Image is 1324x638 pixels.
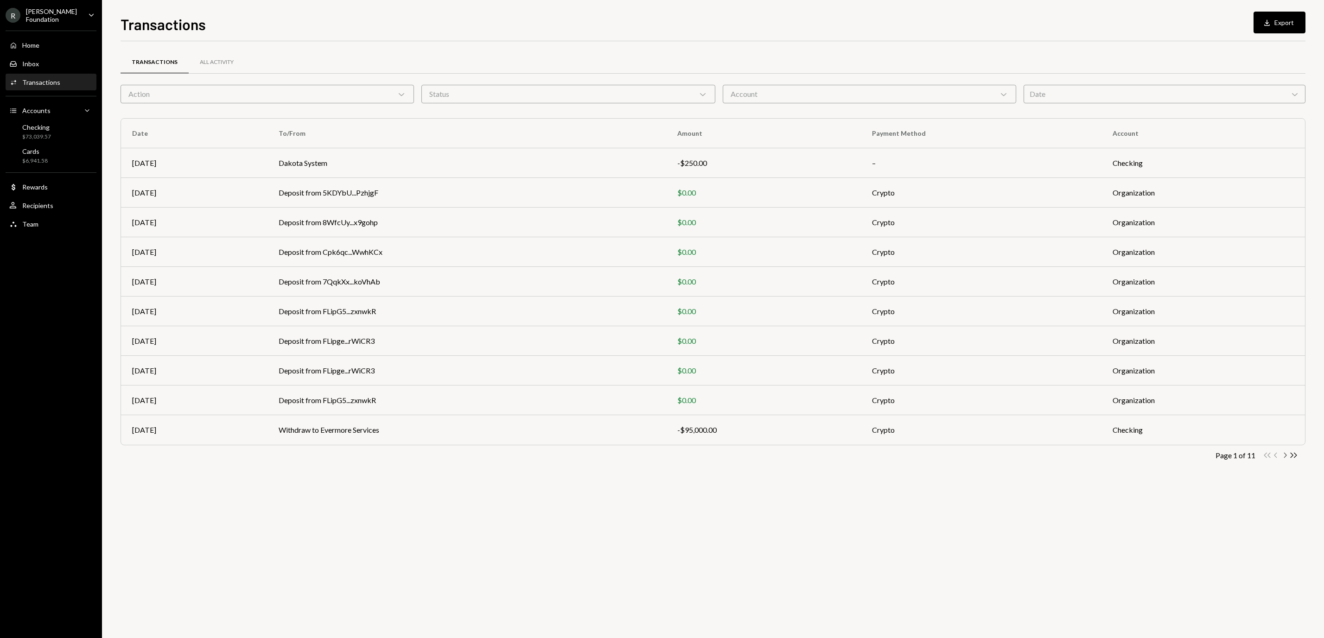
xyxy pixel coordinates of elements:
[267,385,666,415] td: Deposit from FLipG5...zxnwkR
[6,37,96,53] a: Home
[267,148,666,178] td: Dakota System
[677,424,850,436] div: -$95,000.00
[861,297,1101,326] td: Crypto
[1024,85,1305,103] div: Date
[267,178,666,208] td: Deposit from 5KDYbU...PzhjgF
[1101,326,1305,356] td: Organization
[861,267,1101,297] td: Crypto
[132,217,256,228] div: [DATE]
[121,85,414,103] div: Action
[132,158,256,169] div: [DATE]
[677,365,850,376] div: $0.00
[1101,297,1305,326] td: Organization
[22,41,39,49] div: Home
[6,120,96,143] a: Checking$73,039.57
[1101,148,1305,178] td: Checking
[22,78,60,86] div: Transactions
[6,102,96,119] a: Accounts
[861,178,1101,208] td: Crypto
[22,220,38,228] div: Team
[267,237,666,267] td: Deposit from Cpk6qc...WwhKCx
[677,276,850,287] div: $0.00
[6,74,96,90] a: Transactions
[861,208,1101,237] td: Crypto
[861,119,1101,148] th: Payment Method
[6,55,96,72] a: Inbox
[677,158,850,169] div: -$250.00
[132,187,256,198] div: [DATE]
[1101,178,1305,208] td: Organization
[121,119,267,148] th: Date
[132,246,256,258] div: [DATE]
[267,119,666,148] th: To/From
[267,267,666,297] td: Deposit from 7QqkXx...koVhAb
[1101,208,1305,237] td: Organization
[132,335,256,347] div: [DATE]
[677,217,850,228] div: $0.00
[200,58,234,66] div: All Activity
[677,335,850,347] div: $0.00
[267,208,666,237] td: Deposit from 8WfcUy...x9gohp
[677,306,850,317] div: $0.00
[132,424,256,436] div: [DATE]
[861,385,1101,415] td: Crypto
[22,147,48,155] div: Cards
[1254,12,1305,33] button: Export
[267,326,666,356] td: Deposit from FLipge...rWiCR3
[6,145,96,167] a: Cards$6,941.58
[1101,385,1305,415] td: Organization
[6,197,96,214] a: Recipients
[22,157,48,165] div: $6,941.58
[1101,237,1305,267] td: Organization
[1216,451,1255,460] div: Page 1 of 11
[121,15,206,33] h1: Transactions
[189,51,245,74] a: All Activity
[421,85,715,103] div: Status
[1101,356,1305,385] td: Organization
[22,133,51,141] div: $73,039.57
[861,237,1101,267] td: Crypto
[132,365,256,376] div: [DATE]
[132,58,178,66] div: Transactions
[132,306,256,317] div: [DATE]
[132,395,256,406] div: [DATE]
[22,107,51,114] div: Accounts
[267,415,666,445] td: Withdraw to Evermore Services
[6,215,96,232] a: Team
[1101,267,1305,297] td: Organization
[22,183,48,191] div: Rewards
[22,60,39,68] div: Inbox
[861,148,1101,178] td: –
[6,8,20,23] div: R
[267,297,666,326] td: Deposit from FLipG5...zxnwkR
[22,123,51,131] div: Checking
[1101,415,1305,445] td: Checking
[861,326,1101,356] td: Crypto
[26,7,81,23] div: [PERSON_NAME] Foundation
[22,202,53,209] div: Recipients
[723,85,1016,103] div: Account
[677,395,850,406] div: $0.00
[861,356,1101,385] td: Crypto
[677,246,850,258] div: $0.00
[132,276,256,287] div: [DATE]
[121,51,189,74] a: Transactions
[861,415,1101,445] td: Crypto
[267,356,666,385] td: Deposit from FLipge...rWiCR3
[677,187,850,198] div: $0.00
[1101,119,1305,148] th: Account
[666,119,861,148] th: Amount
[6,178,96,195] a: Rewards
